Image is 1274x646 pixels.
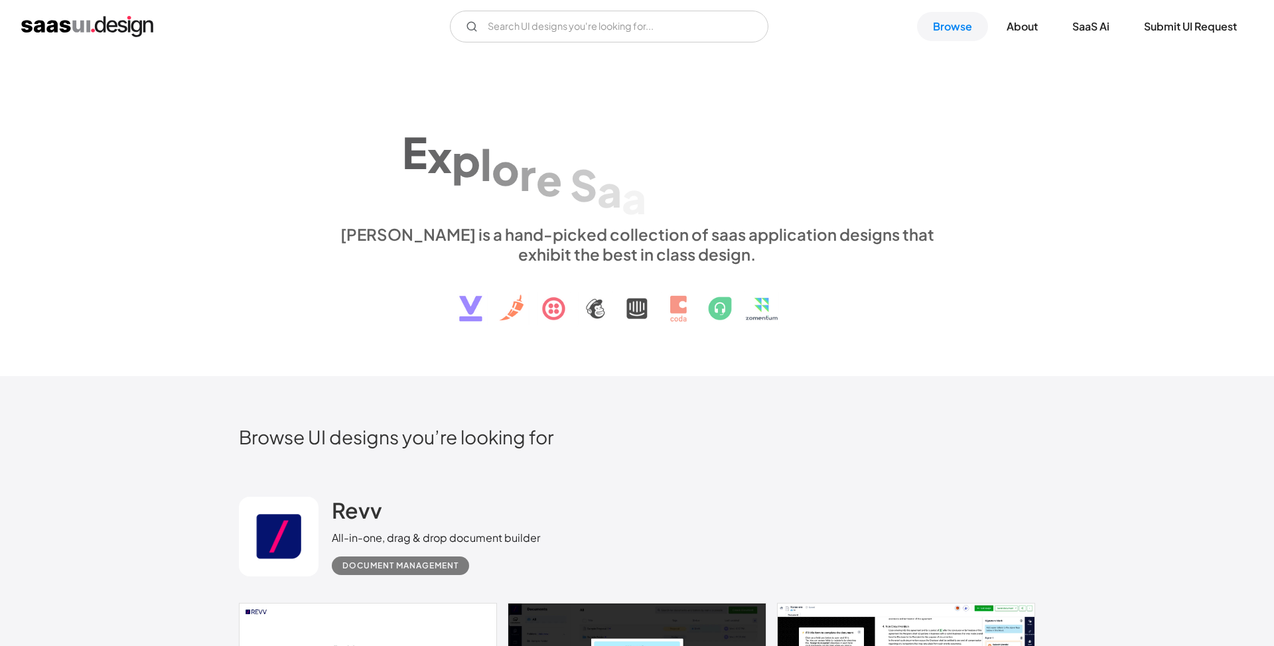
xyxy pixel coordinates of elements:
div: x [427,131,452,182]
a: SaaS Ai [1056,12,1125,41]
div: l [480,139,492,190]
h2: Browse UI designs you’re looking for [239,425,1035,448]
a: About [991,12,1054,41]
div: e [536,154,562,205]
a: home [21,16,153,37]
input: Search UI designs you're looking for... [450,11,768,42]
div: a [622,172,646,223]
form: Email Form [450,11,768,42]
a: Submit UI Request [1128,12,1253,41]
div: All-in-one, drag & drop document builder [332,530,540,546]
div: E [402,127,427,178]
a: Browse [917,12,988,41]
img: text, icon, saas logo [436,264,838,333]
div: r [520,149,536,200]
div: a [597,166,622,217]
div: S [570,160,597,211]
h1: Explore SaaS UI design patterns & interactions. [332,109,942,211]
h2: Revv [332,497,382,523]
div: [PERSON_NAME] is a hand-picked collection of saas application designs that exhibit the best in cl... [332,224,942,264]
div: Document Management [342,558,459,574]
a: Revv [332,497,382,530]
div: o [492,144,520,195]
div: p [452,135,480,186]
